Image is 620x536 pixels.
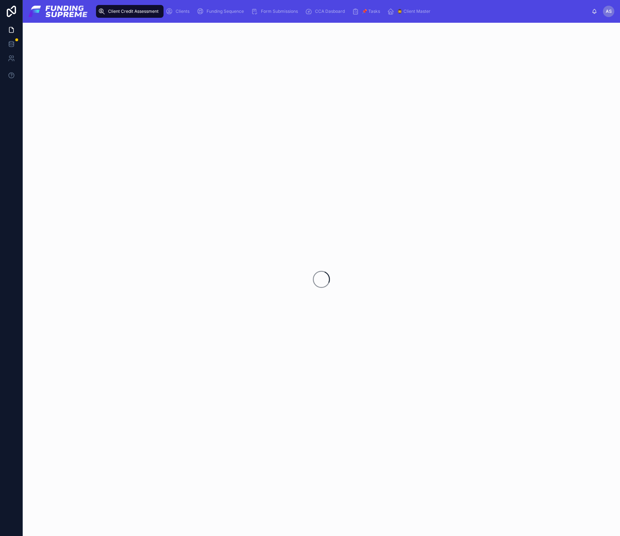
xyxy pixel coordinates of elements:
span: 📌 Tasks [362,9,380,14]
span: CCA Dasboard [315,9,345,14]
span: 🧔‍♂️ Client Master [397,9,431,14]
img: App logo [28,6,87,17]
span: Funding Sequence [207,9,244,14]
span: Client Credit Assessment [108,9,159,14]
span: Clients [176,9,189,14]
span: Form Submissions [261,9,298,14]
a: 🧔‍♂️ Client Master [385,5,435,18]
a: Clients [164,5,194,18]
a: 📌 Tasks [350,5,385,18]
a: Client Credit Assessment [96,5,164,18]
a: Form Submissions [249,5,303,18]
a: CCA Dasboard [303,5,350,18]
a: Funding Sequence [194,5,249,18]
div: scrollable content [93,4,592,19]
span: AS [606,9,612,14]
